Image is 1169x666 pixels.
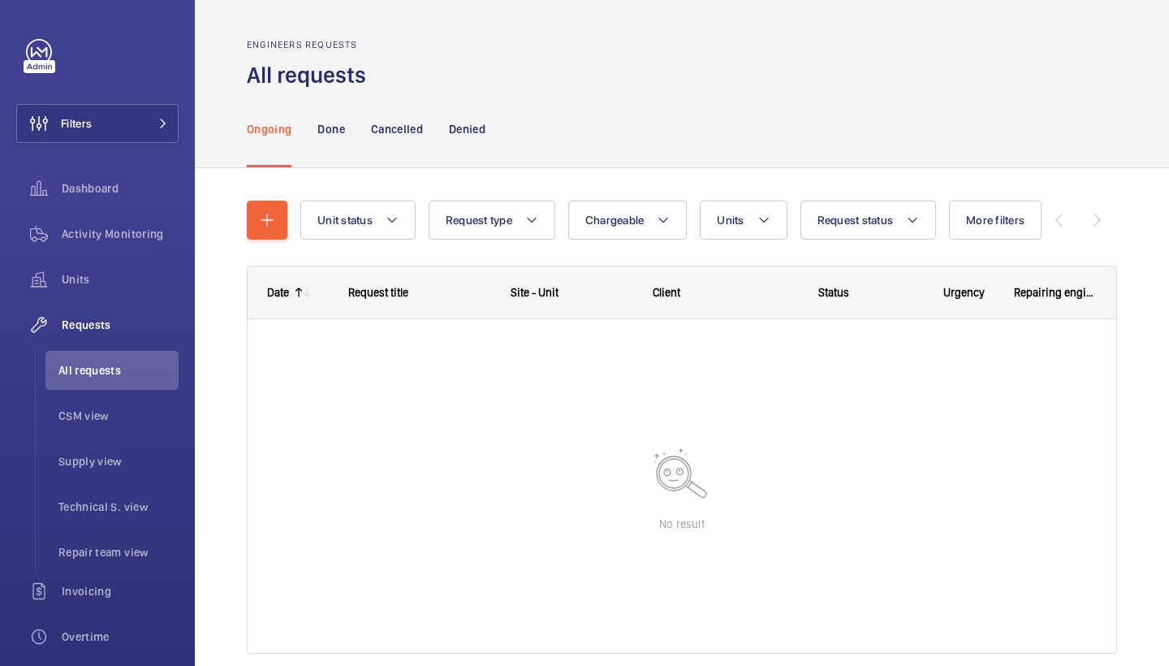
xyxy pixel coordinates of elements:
h1: All requests [247,60,376,90]
button: More filters [949,201,1042,240]
span: Repair team view [58,544,179,560]
span: More filters [966,214,1024,227]
span: Request status [817,214,894,227]
span: Chargeable [585,214,645,227]
div: Date [267,286,289,299]
span: Site - Unit [511,286,559,299]
span: All requests [58,362,179,378]
button: Request status [800,201,937,240]
p: Cancelled [371,121,423,137]
p: Denied [449,121,485,137]
span: Repairing engineer [1014,286,1097,299]
span: Request title [348,286,408,299]
button: Chargeable [568,201,688,240]
p: Done [317,121,344,137]
button: Units [700,201,787,240]
span: Supply view [58,453,179,469]
button: Filters [16,104,179,143]
span: Requests [62,317,179,333]
span: Activity Monitoring [62,226,179,242]
span: Invoicing [62,583,179,599]
span: Units [62,271,179,288]
h2: Engineers requests [247,39,376,50]
span: Client [653,286,680,299]
span: Request type [446,214,512,227]
button: Unit status [300,201,416,240]
span: Technical S. view [58,499,179,515]
span: Dashboard [62,180,179,197]
p: Ongoing [247,121,291,137]
span: Filters [61,115,92,132]
span: Units [717,214,744,227]
span: Urgency [943,286,985,299]
span: Unit status [317,214,373,227]
span: Status [818,286,849,299]
span: CSM view [58,408,179,424]
span: Overtime [62,629,179,645]
button: Request type [429,201,555,240]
